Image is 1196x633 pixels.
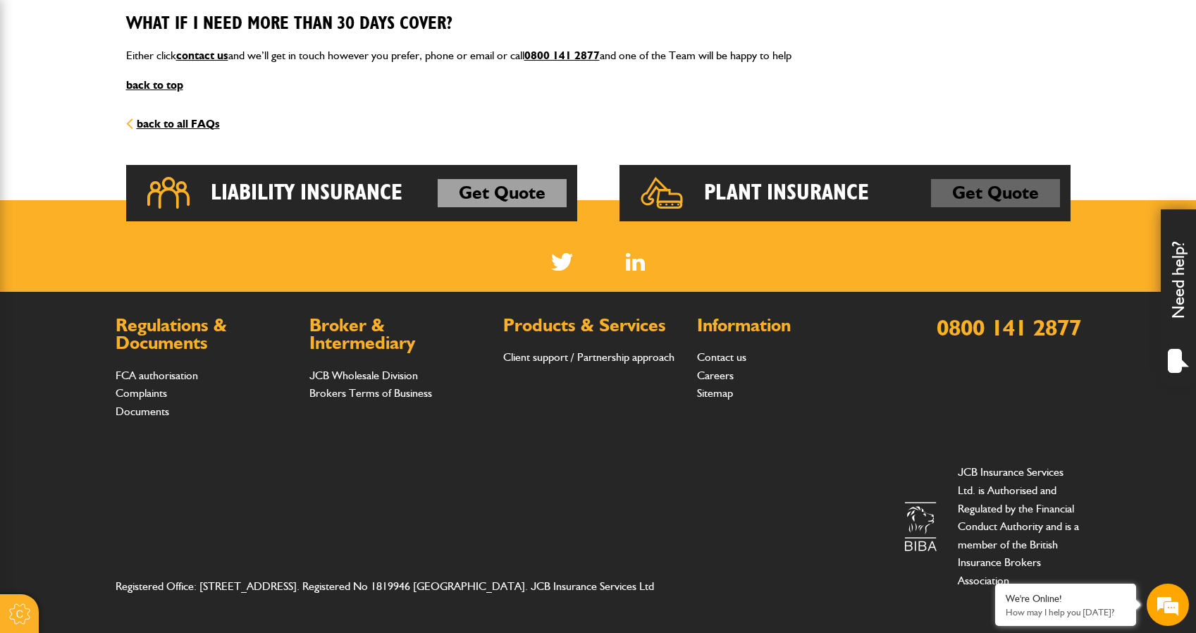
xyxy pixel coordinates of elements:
[551,253,573,271] img: Twitter
[503,350,674,364] a: Client support / Partnership approach
[704,179,869,207] h2: Plant Insurance
[309,386,432,400] a: Brokers Terms of Business
[211,179,402,207] h2: Liability Insurance
[116,316,295,352] h2: Regulations & Documents
[438,179,567,207] a: Get Quote
[1006,607,1126,617] p: How may I help you today?
[126,47,1071,65] p: Either click and we’ll get in touch however you prefer, phone or email or call and one of the Tea...
[958,463,1081,589] p: JCB Insurance Services Ltd. is Authorised and Regulated by the Financial Conduct Authority and is...
[697,316,877,335] h2: Information
[126,13,1071,35] h3: What if I need more than 30 Days cover?
[1006,593,1126,605] div: We're Online!
[697,386,733,400] a: Sitemap
[697,350,746,364] a: Contact us
[937,314,1081,341] a: 0800 141 2877
[116,386,167,400] a: Complaints
[503,316,683,335] h2: Products & Services
[116,369,198,382] a: FCA authorisation
[626,253,645,271] a: LinkedIn
[309,316,489,352] h2: Broker & Intermediary
[309,369,418,382] a: JCB Wholesale Division
[116,577,684,596] address: Registered Office: [STREET_ADDRESS]. Registered No 1819946 [GEOGRAPHIC_DATA]. JCB Insurance Servi...
[116,405,169,418] a: Documents
[176,49,228,62] a: contact us
[697,369,734,382] a: Careers
[626,253,645,271] img: Linked In
[126,117,220,130] a: back to all FAQs
[126,78,183,92] a: back to top
[931,179,1060,207] a: Get Quote
[1161,209,1196,386] div: Need help?
[524,49,600,62] a: 0800 141 2877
